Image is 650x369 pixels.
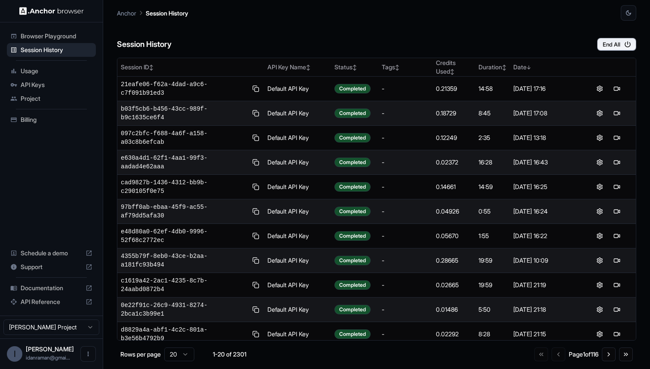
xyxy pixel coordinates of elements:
td: Default API Key [264,150,331,175]
h6: Session History [117,38,172,51]
td: Default API Key [264,77,331,101]
div: 0.12249 [436,133,472,142]
div: 0.28665 [436,256,472,265]
span: ↕ [450,68,454,75]
div: 8:28 [478,330,506,338]
div: 5:50 [478,305,506,314]
div: API Reference [7,295,96,309]
div: Completed [334,133,371,143]
div: - [382,281,429,289]
div: Billing [7,113,96,127]
div: 0.18729 [436,109,472,118]
div: [DATE] 16:22 [513,232,577,240]
div: Completed [334,207,371,216]
div: - [382,84,429,93]
div: [DATE] 17:16 [513,84,577,93]
img: Anchor Logo [19,7,84,15]
span: ↕ [395,64,399,71]
div: Schedule a demo [7,246,96,260]
span: e48d80a0-62ef-4db0-9996-52f68c2772ec [121,227,247,245]
span: ↕ [502,64,506,71]
span: ↕ [149,64,153,71]
div: API Key Name [267,63,328,71]
button: Open menu [80,346,96,362]
div: - [382,330,429,338]
div: - [382,256,429,265]
div: 14:58 [478,84,506,93]
div: - [382,305,429,314]
div: Project [7,92,96,105]
p: Rows per page [120,350,161,359]
span: idanraman@gmail.com [26,354,70,361]
td: Default API Key [264,273,331,298]
div: 0.14661 [436,183,472,191]
div: Credits Used [436,59,472,76]
span: 21eafe06-f62a-4dad-a9c6-c7f091b91ed3 [121,80,247,97]
div: 8:45 [478,109,506,118]
td: Default API Key [264,224,331,248]
span: b03f5cb6-b456-43cc-989f-b9c1635ce6f4 [121,105,247,122]
span: Idan Raman [26,345,74,353]
p: Session History [146,9,188,18]
span: Schedule a demo [21,249,82,257]
button: End All [597,38,636,51]
div: Usage [7,64,96,78]
td: Default API Key [264,175,331,199]
span: Project [21,94,92,103]
div: Status [334,63,375,71]
div: - [382,207,429,216]
span: Billing [21,115,92,124]
div: Completed [334,305,371,314]
span: e630a4d1-62f1-4aa1-99f3-aadad4e62aaa [121,154,247,171]
div: 0.02372 [436,158,472,167]
div: 0.04926 [436,207,472,216]
span: ↓ [527,64,531,71]
div: - [382,109,429,118]
div: I [7,346,22,362]
div: Page 1 of 116 [569,350,598,359]
span: 97bff0ab-ebaa-45f9-ac55-af79dd5afa30 [121,203,247,220]
div: 0.21359 [436,84,472,93]
div: Completed [334,329,371,339]
span: 4355b79f-8eb0-43ce-b2aa-a181fc93b494 [121,252,247,269]
div: - [382,133,429,142]
div: 0:55 [478,207,506,216]
span: API Reference [21,298,82,306]
div: Completed [334,231,371,241]
div: 14:59 [478,183,506,191]
div: Completed [334,84,371,93]
div: [DATE] 13:18 [513,133,577,142]
span: 0e22f91c-26c9-4931-8274-2bca1c3b99e1 [121,301,247,318]
div: 0.02292 [436,330,472,338]
span: API Keys [21,81,92,89]
div: 19:59 [478,256,506,265]
div: - [382,232,429,240]
div: Documentation [7,281,96,295]
p: Anchor [117,9,136,18]
span: 097c2bfc-f688-4a6f-a158-a03c8b6efcab [121,129,247,146]
div: Completed [334,280,371,290]
div: API Keys [7,78,96,92]
div: 0.05670 [436,232,472,240]
div: 19:59 [478,281,506,289]
div: 1:55 [478,232,506,240]
div: Completed [334,256,371,265]
div: 0.01486 [436,305,472,314]
div: 0.02665 [436,281,472,289]
div: - [382,183,429,191]
div: Date [513,63,577,71]
span: ↕ [353,64,357,71]
div: [DATE] 10:09 [513,256,577,265]
div: Completed [334,158,371,167]
div: Session ID [121,63,261,71]
div: [DATE] 21:19 [513,281,577,289]
td: Default API Key [264,248,331,273]
span: Documentation [21,284,82,292]
div: [DATE] 21:18 [513,305,577,314]
div: [DATE] 16:25 [513,183,577,191]
span: Session History [21,46,92,54]
div: Browser Playground [7,29,96,43]
div: 2:35 [478,133,506,142]
td: Default API Key [264,199,331,224]
div: [DATE] 21:15 [513,330,577,338]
